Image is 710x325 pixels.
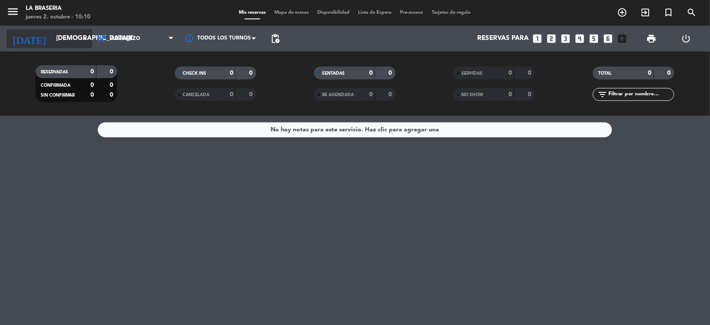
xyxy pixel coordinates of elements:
[528,91,533,97] strong: 0
[461,71,482,76] span: SERVIDAS
[681,33,692,44] i: power_settings_new
[110,92,115,98] strong: 0
[369,91,373,97] strong: 0
[230,70,233,76] strong: 0
[668,70,673,76] strong: 0
[322,93,354,97] span: RE AGENDADA
[687,7,697,18] i: search
[41,83,70,88] span: CONFIRMADA
[90,92,94,98] strong: 0
[428,10,475,15] span: Tarjetas de regalo
[597,89,608,100] i: filter_list
[110,69,115,75] strong: 0
[546,33,557,44] i: looks_two
[41,70,68,74] span: RESERVADAS
[249,91,254,97] strong: 0
[90,69,94,75] strong: 0
[669,26,704,52] div: LOG OUT
[354,10,396,15] span: Lista de Espera
[664,7,674,18] i: turned_in_not
[6,5,19,18] i: menu
[110,82,115,88] strong: 0
[389,91,394,97] strong: 0
[560,33,572,44] i: looks_3
[90,82,94,88] strong: 0
[26,13,90,21] div: jueves 2. octubre - 10:10
[111,36,140,42] span: Almuerzo
[369,70,373,76] strong: 0
[183,71,206,76] span: CHECK INS
[271,125,439,135] div: No hay notas para este servicio. Haz clic para agregar una
[389,70,394,76] strong: 0
[617,33,628,44] i: add_box
[270,33,280,44] span: pending_actions
[648,70,652,76] strong: 0
[528,70,533,76] strong: 0
[508,91,512,97] strong: 0
[6,5,19,21] button: menu
[641,7,651,18] i: exit_to_app
[589,33,600,44] i: looks_5
[532,33,543,44] i: looks_one
[603,33,614,44] i: looks_6
[183,93,209,97] span: CANCELADA
[322,71,345,76] span: SENTADAS
[617,7,628,18] i: add_circle_outline
[608,90,674,99] input: Filtrar por nombre...
[6,29,52,48] i: [DATE]
[271,10,313,15] span: Mapa de mesas
[26,4,90,13] div: La Braseria
[478,35,529,43] span: Reservas para
[508,70,512,76] strong: 0
[313,10,354,15] span: Disponibilidad
[461,93,483,97] span: NO SHOW
[396,10,428,15] span: Pre-acceso
[230,91,233,97] strong: 0
[575,33,586,44] i: looks_4
[647,33,657,44] span: print
[249,70,254,76] strong: 0
[80,33,90,44] i: arrow_drop_down
[235,10,271,15] span: Mis reservas
[41,93,75,97] span: SIN CONFIRMAR
[598,71,611,76] span: TOTAL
